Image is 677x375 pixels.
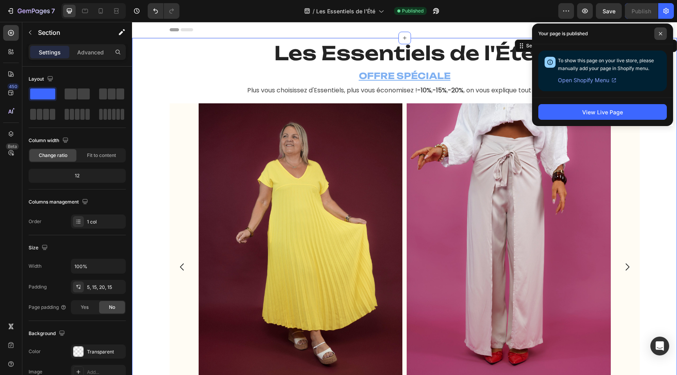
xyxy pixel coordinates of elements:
[625,3,658,19] button: Publish
[29,283,47,290] div: Padding
[29,243,49,253] div: Size
[313,7,315,15] span: /
[650,337,669,355] div: Open Intercom Messenger
[29,304,67,311] div: Page padding
[275,81,479,353] img: gempages_488443088415491084-4c9553a5-f713-4d77-8b75-34b32c02e118.jpg
[29,74,55,85] div: Layout
[486,19,521,29] button: AI Content
[596,3,622,19] button: Save
[81,304,89,311] span: Yes
[109,304,115,311] span: No
[285,64,299,73] strong: -10%
[7,83,19,90] div: 450
[538,30,588,38] p: Your page is published
[39,48,61,56] p: Settings
[87,284,124,291] div: 5, 15, 20, 15
[538,104,667,120] button: View Live Page
[87,348,124,355] div: Transparent
[29,263,42,270] div: Width
[6,143,19,150] div: Beta
[30,170,124,181] div: 12
[71,259,125,273] input: Auto
[115,64,430,73] span: Plus vous choisissez d'Essentiels, plus vous économisez ! , , , on vous explique tout plus bas !
[87,218,124,225] div: 1 col
[29,328,67,339] div: Background
[29,197,90,207] div: Columns management
[393,20,416,27] div: Section 2
[632,7,651,15] div: Publish
[402,7,424,14] span: Published
[484,234,507,256] button: Carousel Next Arrow
[3,3,58,19] button: 7
[67,81,271,353] img: gempages_488443088415491084-38b5bd14-4450-4c1f-ad9c-8577b2857567.jpg
[316,64,331,73] strong: -20%
[582,108,623,116] div: View Live Page
[558,76,609,85] span: Open Shopify Menu
[38,28,102,37] p: Section
[132,22,677,375] iframe: Design area
[558,58,654,71] span: To show this page on your live store, please manually add your page in Shopify menu.
[77,48,104,56] p: Advanced
[431,20,481,27] p: Create Theme Section
[29,135,70,146] div: Column width
[29,348,41,355] div: Color
[51,6,55,16] p: 7
[603,8,615,14] span: Save
[227,49,319,59] u: OFFRE SPÉCIALE
[29,218,42,225] div: Order
[87,152,116,159] span: Fit to content
[300,64,315,73] strong: -15%
[148,3,179,19] div: Undo/Redo
[39,234,62,256] button: Carousel Back Arrow
[39,152,67,159] span: Change ratio
[316,7,375,15] span: Les Essentiels de l'Été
